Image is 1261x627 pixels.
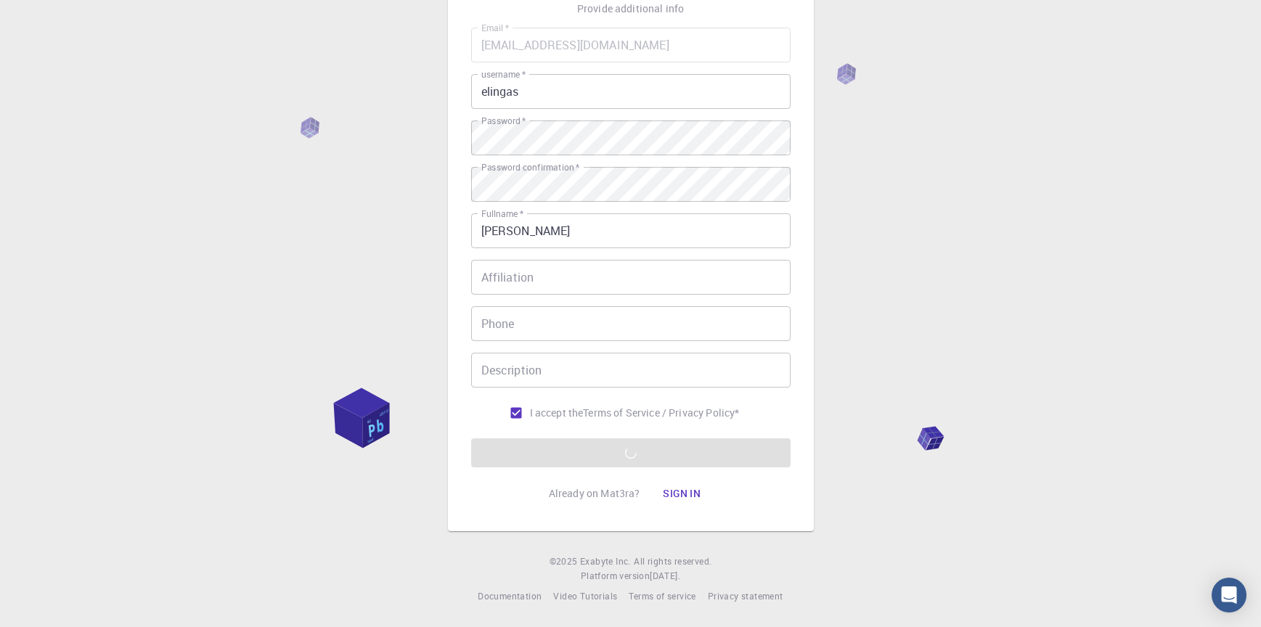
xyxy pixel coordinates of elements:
[553,589,617,604] a: Video Tutorials
[650,569,680,583] a: [DATE].
[583,406,739,420] a: Terms of Service / Privacy Policy*
[530,406,584,420] span: I accept the
[481,68,526,81] label: username
[634,554,711,569] span: All rights reserved.
[478,589,542,604] a: Documentation
[1212,578,1246,612] div: Open Intercom Messenger
[577,1,684,16] p: Provide additional info
[481,22,509,34] label: Email
[708,590,783,602] span: Privacy statement
[550,554,580,569] span: © 2025
[549,486,640,501] p: Already on Mat3ra?
[481,115,526,127] label: Password
[478,590,542,602] span: Documentation
[651,479,712,508] button: Sign in
[708,589,783,604] a: Privacy statement
[580,555,631,567] span: Exabyte Inc.
[581,569,650,583] span: Platform version
[481,208,523,220] label: Fullname
[583,406,739,420] p: Terms of Service / Privacy Policy *
[553,590,617,602] span: Video Tutorials
[580,554,631,569] a: Exabyte Inc.
[481,161,579,173] label: Password confirmation
[629,590,695,602] span: Terms of service
[650,570,680,581] span: [DATE] .
[629,589,695,604] a: Terms of service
